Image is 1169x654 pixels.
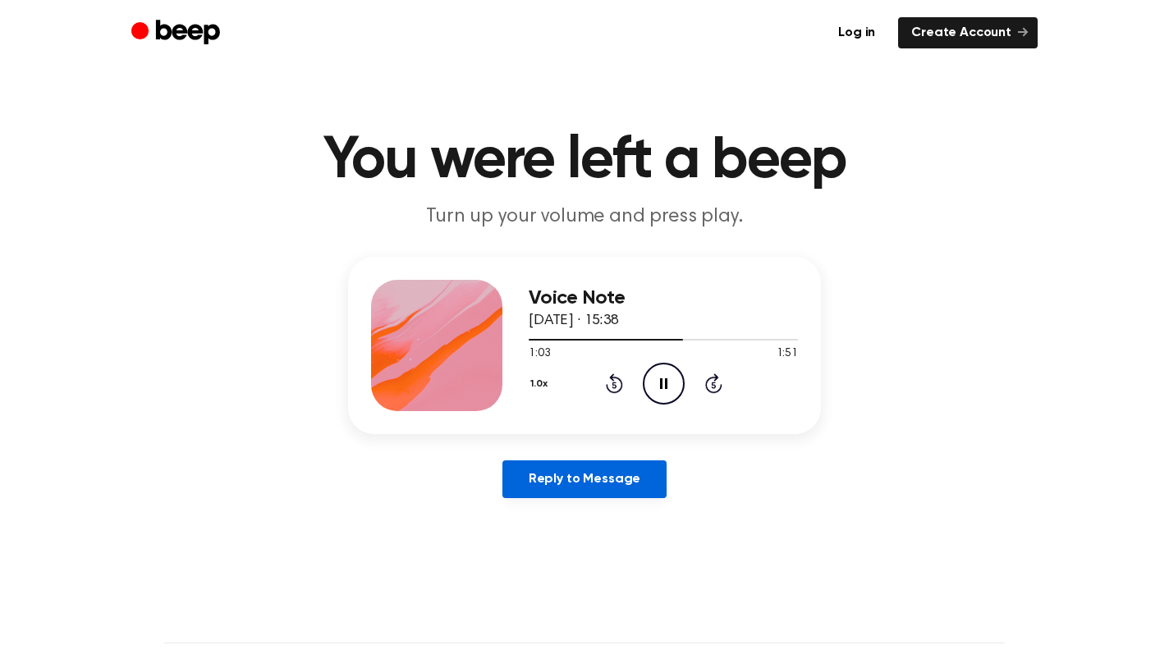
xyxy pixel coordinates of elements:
span: [DATE] · 15:38 [529,313,619,328]
a: Beep [131,17,224,49]
a: Log in [825,17,888,48]
span: 1:51 [777,345,798,363]
a: Create Account [898,17,1038,48]
span: 1:03 [529,345,550,363]
p: Turn up your volume and press play. [269,204,900,231]
a: Reply to Message [502,460,667,498]
h3: Voice Note [529,287,798,309]
h1: You were left a beep [164,131,1005,190]
button: 1.0x [529,370,554,398]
